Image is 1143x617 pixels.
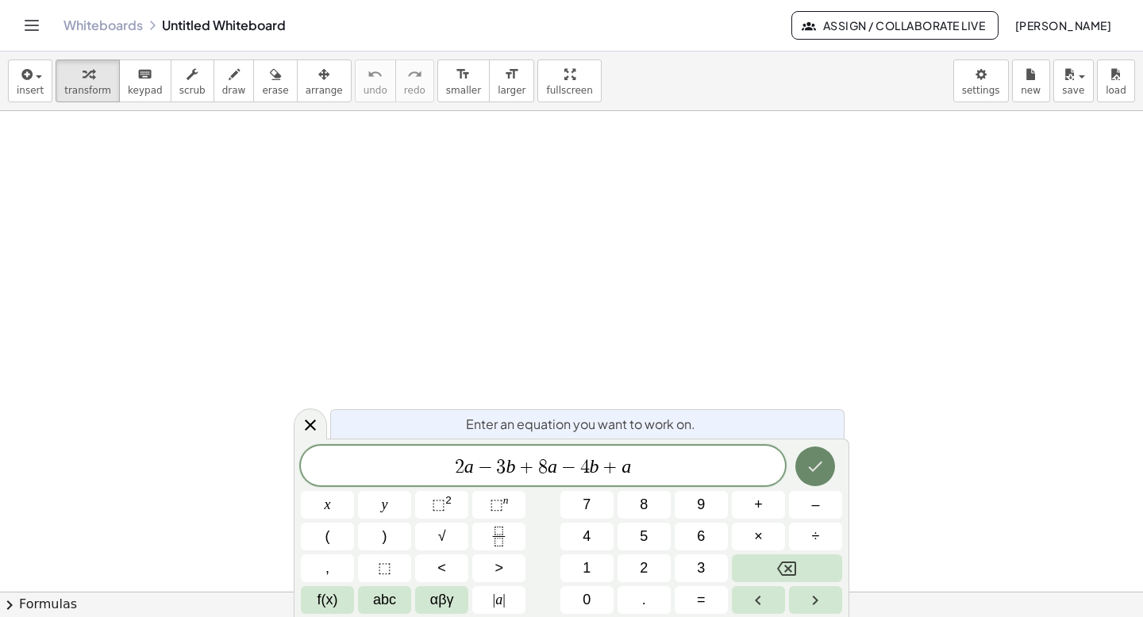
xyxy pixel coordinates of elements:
span: Assign / Collaborate Live [805,18,985,33]
button: Divide [789,523,842,550]
button: 7 [560,491,614,519]
span: undo [364,85,387,96]
button: Backspace [732,554,842,582]
span: = [697,589,706,611]
span: keypad [128,85,163,96]
span: larger [498,85,525,96]
button: Alphabet [358,586,411,614]
button: Less than [415,554,468,582]
span: | [502,592,506,607]
a: Whiteboards [63,17,143,33]
span: + [754,494,763,515]
button: 5 [618,523,671,550]
button: transform [56,59,120,102]
button: , [301,554,354,582]
span: draw [222,85,246,96]
button: 2 [618,554,671,582]
span: fullscreen [546,85,592,96]
span: arrange [306,85,343,96]
span: × [754,526,763,547]
button: draw [214,59,255,102]
var: b [590,456,599,477]
button: Minus [789,491,842,519]
span: smaller [446,85,481,96]
span: scrub [179,85,206,96]
button: Left arrow [732,586,785,614]
span: 2 [455,458,464,477]
sup: n [503,494,509,506]
span: settings [962,85,1000,96]
sup: 2 [445,494,452,506]
button: 6 [675,523,728,550]
span: 2 [640,558,648,579]
button: Absolute value [472,586,525,614]
var: b [506,456,515,477]
span: αβγ [430,589,454,611]
span: 6 [697,526,705,547]
button: Done [795,446,835,486]
button: 0 [560,586,614,614]
button: Toggle navigation [19,13,44,38]
span: x [325,494,331,515]
button: Squared [415,491,468,519]
span: − [557,458,580,477]
var: a [548,456,557,477]
span: + [515,458,538,477]
span: a [493,589,506,611]
button: Equals [675,586,728,614]
button: 4 [560,523,614,550]
span: − [474,458,497,477]
span: 4 [583,526,591,547]
span: √ [438,526,446,547]
button: 3 [675,554,728,582]
button: Plus [732,491,785,519]
button: scrub [171,59,214,102]
button: ( [301,523,354,550]
button: Greater than [472,554,525,582]
span: load [1106,85,1126,96]
button: format_sizelarger [489,59,534,102]
button: insert [8,59,52,102]
button: ) [358,523,411,550]
button: keyboardkeypad [119,59,171,102]
span: erase [262,85,288,96]
span: , [325,558,329,579]
span: 0 [583,589,591,611]
i: format_size [456,65,471,84]
span: f(x) [317,589,338,611]
span: ⬚ [432,496,445,512]
button: [PERSON_NAME] [1002,11,1124,40]
span: ÷ [812,526,820,547]
button: Fraction [472,523,525,550]
i: undo [368,65,383,84]
span: insert [17,85,44,96]
i: format_size [504,65,519,84]
button: x [301,491,354,519]
span: Enter an equation you want to work on. [466,415,695,434]
span: ⬚ [378,558,391,579]
button: redoredo [395,59,434,102]
button: Square root [415,523,468,550]
button: y [358,491,411,519]
button: Times [732,523,785,550]
button: . [618,586,671,614]
span: new [1021,85,1041,96]
var: a [622,456,631,477]
button: 8 [618,491,671,519]
span: . [642,589,646,611]
button: fullscreen [537,59,601,102]
button: 1 [560,554,614,582]
span: abc [373,589,396,611]
span: ⬚ [490,496,503,512]
span: + [599,458,622,477]
span: [PERSON_NAME] [1014,18,1111,33]
button: arrange [297,59,352,102]
span: 1 [583,558,591,579]
span: – [811,494,819,515]
span: 8 [640,494,648,515]
button: new [1012,59,1050,102]
button: 9 [675,491,728,519]
span: ) [383,526,387,547]
span: 5 [640,526,648,547]
span: | [493,592,496,607]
